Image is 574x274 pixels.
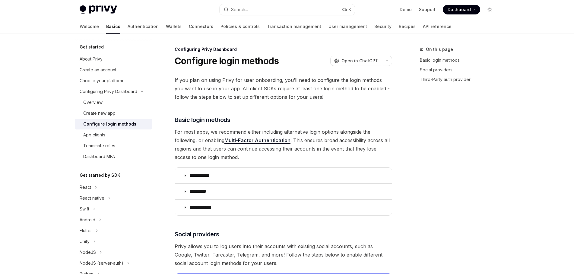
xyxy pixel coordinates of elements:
[220,19,260,34] a: Policies & controls
[80,216,95,223] div: Android
[330,56,382,66] button: Open in ChatGPT
[80,66,116,73] div: Create an account
[400,7,412,13] a: Demo
[443,5,480,14] a: Dashboard
[75,140,152,151] a: Teammate roles
[83,120,136,128] div: Configure login methods
[75,54,152,64] a: About Privy
[128,19,159,34] a: Authentication
[83,99,103,106] div: Overview
[75,182,152,193] button: Toggle React section
[75,214,152,225] button: Toggle Android section
[220,4,355,15] button: Open search
[80,227,92,234] div: Flutter
[83,131,105,139] div: App clients
[341,58,378,64] span: Open in ChatGPT
[342,7,351,12] span: Ctrl K
[80,184,91,191] div: React
[267,19,321,34] a: Transaction management
[420,65,499,75] a: Social providers
[80,88,137,95] div: Configuring Privy Dashboard
[83,142,115,149] div: Teammate roles
[419,7,436,13] a: Support
[75,129,152,140] a: App clients
[80,260,123,267] div: NodeJS (server-auth)
[80,238,90,245] div: Unity
[175,230,219,238] span: Social providers
[75,119,152,129] a: Configure login methods
[80,77,123,84] div: Choose your platform
[83,153,115,160] div: Dashboard MFA
[175,116,230,124] span: Basic login methods
[485,5,495,14] button: Toggle dark mode
[75,64,152,75] a: Create an account
[189,19,213,34] a: Connectors
[420,75,499,84] a: Third-Party auth provider
[83,110,116,117] div: Create new app
[80,43,104,51] h5: Get started
[448,7,471,13] span: Dashboard
[80,172,120,179] h5: Get started by SDK
[75,258,152,269] button: Toggle NodeJS (server-auth) section
[80,19,99,34] a: Welcome
[75,75,152,86] a: Choose your platform
[374,19,392,34] a: Security
[75,236,152,247] button: Toggle Unity section
[420,55,499,65] a: Basic login methods
[175,46,392,52] div: Configuring Privy Dashboard
[75,97,152,108] a: Overview
[224,137,290,144] a: Multi-Factor Authentication
[75,108,152,119] a: Create new app
[175,128,392,161] span: For most apps, we recommend either including alternative login options alongside the following, o...
[166,19,182,34] a: Wallets
[106,19,120,34] a: Basics
[80,205,89,213] div: Swift
[75,86,152,97] button: Toggle Configuring Privy Dashboard section
[75,225,152,236] button: Toggle Flutter section
[426,46,453,53] span: On this page
[75,151,152,162] a: Dashboard MFA
[399,19,416,34] a: Recipes
[80,195,104,202] div: React native
[175,55,279,66] h1: Configure login methods
[80,249,96,256] div: NodeJS
[80,55,103,63] div: About Privy
[75,193,152,204] button: Toggle React native section
[80,5,117,14] img: light logo
[423,19,452,34] a: API reference
[328,19,367,34] a: User management
[75,204,152,214] button: Toggle Swift section
[75,247,152,258] button: Toggle NodeJS section
[175,76,392,101] span: If you plan on using Privy for user onboarding, you’ll need to configure the login methods you wa...
[175,242,392,267] span: Privy allows you to log users into their accounts with existing social accounts, such as Google, ...
[231,6,248,13] div: Search...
